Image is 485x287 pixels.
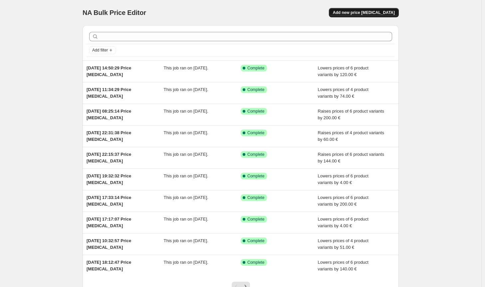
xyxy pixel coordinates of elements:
[164,260,208,265] span: This job ran on [DATE].
[164,217,208,222] span: This job ran on [DATE].
[87,173,131,185] span: [DATE] 19:32:32 Price [MEDICAL_DATA]
[318,217,368,228] span: Lowers prices of 6 product variants by 4.00 €
[247,130,264,136] span: Complete
[164,152,208,157] span: This job ran on [DATE].
[247,260,264,265] span: Complete
[329,8,399,17] button: Add new price [MEDICAL_DATA]
[164,195,208,200] span: This job ran on [DATE].
[164,238,208,243] span: This job ran on [DATE].
[87,217,131,228] span: [DATE] 17:17:07 Price [MEDICAL_DATA]
[87,109,131,120] span: [DATE] 08:25:14 Price [MEDICAL_DATA]
[89,46,116,54] button: Add filter
[164,130,208,135] span: This job ran on [DATE].
[247,87,264,92] span: Complete
[318,130,384,142] span: Raises prices of 4 product variants by 60.00 €
[247,217,264,222] span: Complete
[333,10,395,15] span: Add new price [MEDICAL_DATA]
[92,48,108,53] span: Add filter
[247,238,264,243] span: Complete
[247,173,264,179] span: Complete
[318,195,368,207] span: Lowers prices of 6 product variants by 200.00 €
[318,87,368,99] span: Lowers prices of 4 product variants by 74.00 €
[87,152,131,163] span: [DATE] 22:15:37 Price [MEDICAL_DATA]
[318,152,384,163] span: Raises prices of 6 product variants by 144.00 €
[164,109,208,114] span: This job ran on [DATE].
[87,130,131,142] span: [DATE] 22:31:38 Price [MEDICAL_DATA]
[87,87,131,99] span: [DATE] 11:34:29 Price [MEDICAL_DATA]
[247,65,264,71] span: Complete
[87,65,131,77] span: [DATE] 14:50:29 Price [MEDICAL_DATA]
[87,238,131,250] span: [DATE] 10:32:57 Price [MEDICAL_DATA]
[87,195,131,207] span: [DATE] 17:33:14 Price [MEDICAL_DATA]
[318,260,368,271] span: Lowers prices of 6 product variants by 140.00 €
[164,87,208,92] span: This job ran on [DATE].
[318,173,368,185] span: Lowers prices of 6 product variants by 4.00 €
[247,152,264,157] span: Complete
[318,109,384,120] span: Raises prices of 6 product variants by 200.00 €
[318,238,368,250] span: Lowers prices of 4 product variants by 51.00 €
[164,173,208,178] span: This job ran on [DATE].
[83,9,146,16] span: NA Bulk Price Editor
[164,65,208,70] span: This job ran on [DATE].
[318,65,368,77] span: Lowers prices of 6 product variants by 120.00 €
[247,195,264,200] span: Complete
[247,109,264,114] span: Complete
[87,260,131,271] span: [DATE] 18:12:47 Price [MEDICAL_DATA]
